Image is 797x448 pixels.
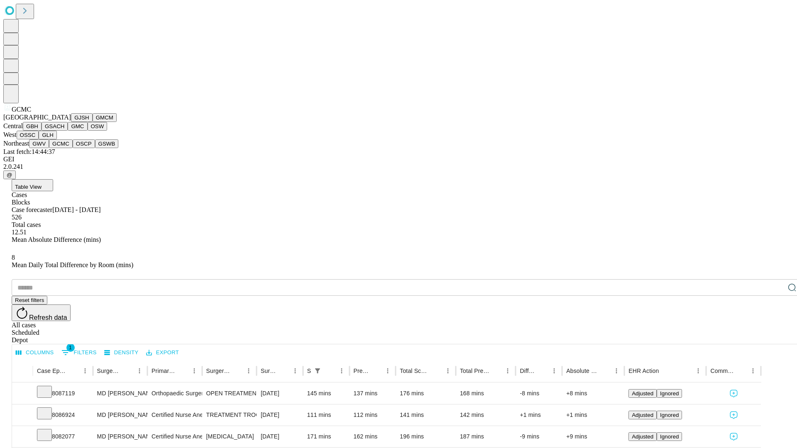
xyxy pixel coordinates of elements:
[37,404,89,426] div: 8086924
[692,365,704,377] button: Menu
[632,390,653,397] span: Adjusted
[68,122,87,131] button: GMC
[354,368,370,374] div: Predicted In Room Duration
[400,368,430,374] div: Total Scheduled Duration
[16,387,29,401] button: Expand
[97,383,143,404] div: MD [PERSON_NAME]
[3,131,17,138] span: West
[520,383,558,404] div: -8 mins
[354,383,392,404] div: 137 mins
[12,106,31,113] span: GCMC
[611,365,622,377] button: Menu
[460,383,512,404] div: 168 mins
[102,346,141,359] button: Density
[12,229,27,236] span: 12.51
[3,140,29,147] span: Northeast
[49,139,73,148] button: GCMC
[660,433,679,440] span: Ignored
[12,254,15,261] span: 8
[3,114,71,121] span: [GEOGRAPHIC_DATA]
[324,365,336,377] button: Sort
[278,365,289,377] button: Sort
[400,404,452,426] div: 141 mins
[520,426,558,447] div: -9 mins
[12,261,133,268] span: Mean Daily Total Difference by Room (mins)
[537,365,548,377] button: Sort
[354,404,392,426] div: 112 mins
[3,163,794,170] div: 2.0.241
[7,172,12,178] span: @
[12,179,53,191] button: Table View
[243,365,254,377] button: Menu
[628,389,657,398] button: Adjusted
[336,365,347,377] button: Menu
[79,365,91,377] button: Menu
[152,404,198,426] div: Certified Nurse Anesthetist
[206,404,252,426] div: TREATMENT TROCHANTERIC [MEDICAL_DATA] FRACTURE INTERMEDULLARY ROD
[12,304,71,321] button: Refresh data
[442,365,454,377] button: Menu
[710,368,734,374] div: Comments
[17,131,39,139] button: OSSC
[12,296,47,304] button: Reset filters
[548,365,560,377] button: Menu
[73,139,95,148] button: OSCP
[3,122,23,129] span: Central
[657,411,682,419] button: Ignored
[382,365,394,377] button: Menu
[3,156,794,163] div: GEI
[460,368,490,374] div: Total Predicted Duration
[566,383,620,404] div: +8 mins
[93,113,117,122] button: GMCM
[16,408,29,423] button: Expand
[736,365,747,377] button: Sort
[39,131,56,139] button: GLH
[660,365,671,377] button: Sort
[502,365,513,377] button: Menu
[95,139,119,148] button: GSWB
[599,365,611,377] button: Sort
[71,113,93,122] button: GJSH
[660,390,679,397] span: Ignored
[15,297,44,303] span: Reset filters
[188,365,200,377] button: Menu
[490,365,502,377] button: Sort
[354,426,392,447] div: 162 mins
[144,346,181,359] button: Export
[152,368,176,374] div: Primary Service
[122,365,134,377] button: Sort
[312,365,323,377] button: Show filters
[231,365,243,377] button: Sort
[657,389,682,398] button: Ignored
[312,365,323,377] div: 1 active filter
[206,426,252,447] div: [MEDICAL_DATA]
[52,206,100,213] span: [DATE] - [DATE]
[566,426,620,447] div: +9 mins
[261,368,277,374] div: Surgery Date
[97,368,121,374] div: Surgeon Name
[657,432,682,441] button: Ignored
[628,411,657,419] button: Adjusted
[520,404,558,426] div: +1 mins
[59,346,99,359] button: Show filters
[23,122,42,131] button: GBH
[632,433,653,440] span: Adjusted
[289,365,301,377] button: Menu
[37,426,89,447] div: 8082077
[261,404,299,426] div: [DATE]
[261,426,299,447] div: [DATE]
[206,383,252,404] div: OPEN TREATMENT DISTAL RADIAL INTRA-ARTICULAR FRACTURE OR EPIPHYSEAL SEPARATION [MEDICAL_DATA] 2 F...
[628,368,659,374] div: EHR Action
[12,236,101,243] span: Mean Absolute Difference (mins)
[400,426,452,447] div: 196 mins
[152,383,198,404] div: Orthopaedic Surgery
[15,184,42,190] span: Table View
[14,346,56,359] button: Select columns
[37,368,67,374] div: Case Epic Id
[206,368,230,374] div: Surgery Name
[307,404,345,426] div: 111 mins
[97,404,143,426] div: MD [PERSON_NAME]
[37,383,89,404] div: 8087119
[3,170,16,179] button: @
[520,368,536,374] div: Difference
